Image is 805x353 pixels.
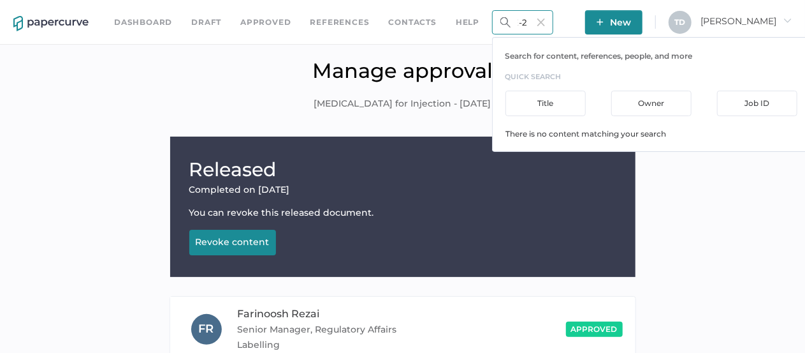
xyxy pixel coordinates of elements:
div: help [456,15,479,29]
div: Job ID [717,91,798,116]
img: search.bf03fe8b.svg [500,17,511,27]
div: Revoke content [196,236,270,248]
button: New [585,10,642,34]
div: Completed on [DATE] [189,184,616,195]
span: approved [571,324,618,334]
span: [MEDICAL_DATA] for Injection - [DATE] [314,97,491,111]
div: You can revoke this released document. [189,207,616,218]
span: F R [199,322,214,336]
button: Revoke content [189,230,276,255]
h1: Released [189,156,616,184]
input: Search Workspace [492,10,553,34]
span: New [597,10,631,34]
span: Farinoosh Rezai [238,308,320,320]
img: papercurve-logo-colour.7244d18c.svg [13,16,89,31]
img: cross-light-grey.10ea7ca4.svg [537,19,545,26]
a: Contacts [389,15,437,29]
a: Dashboard [114,15,172,29]
i: arrow_right [783,16,792,25]
div: Title [505,91,586,116]
span: Senior Manager, Regulatory Affairs Labelling [238,322,430,352]
a: Approved [240,15,291,29]
div: Owner [611,91,692,116]
a: References [310,15,370,29]
a: Draft [191,15,221,29]
h1: Manage approval [10,58,795,83]
span: [PERSON_NAME] [700,15,792,27]
span: T D [675,17,686,27]
img: plus-white.e19ec114.svg [597,19,604,26]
